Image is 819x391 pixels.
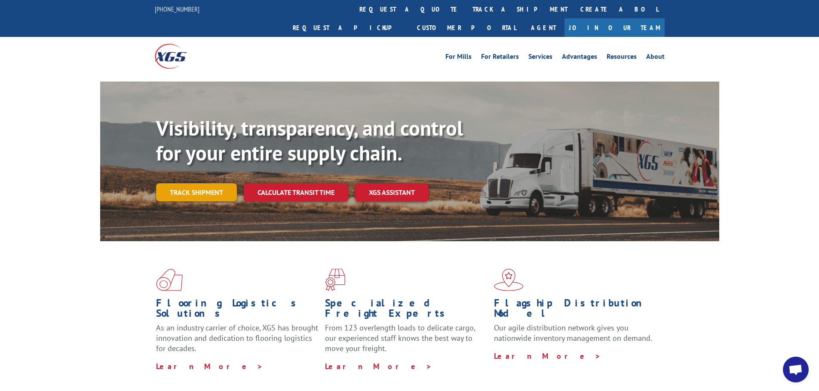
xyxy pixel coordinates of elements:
[156,361,263,371] a: Learn More >
[522,18,564,37] a: Agent
[156,269,183,291] img: xgs-icon-total-supply-chain-intelligence-red
[494,269,524,291] img: xgs-icon-flagship-distribution-model-red
[481,53,519,63] a: For Retailers
[156,183,237,201] a: Track shipment
[528,53,552,63] a: Services
[156,298,319,323] h1: Flooring Logistics Solutions
[494,298,656,323] h1: Flagship Distribution Model
[445,53,472,63] a: For Mills
[494,351,601,361] a: Learn More >
[325,298,488,323] h1: Specialized Freight Experts
[286,18,411,37] a: Request a pickup
[155,5,199,13] a: [PHONE_NUMBER]
[494,323,652,343] span: Our agile distribution network gives you nationwide inventory management on demand.
[325,361,432,371] a: Learn More >
[156,323,318,353] span: As an industry carrier of choice, XGS has brought innovation and dedication to flooring logistics...
[783,357,809,382] a: Open chat
[646,53,665,63] a: About
[564,18,665,37] a: Join Our Team
[607,53,637,63] a: Resources
[562,53,597,63] a: Advantages
[411,18,522,37] a: Customer Portal
[156,115,463,166] b: Visibility, transparency, and control for your entire supply chain.
[325,269,345,291] img: xgs-icon-focused-on-flooring-red
[244,183,348,202] a: Calculate transit time
[325,323,488,361] p: From 123 overlength loads to delicate cargo, our experienced staff knows the best way to move you...
[355,183,429,202] a: XGS ASSISTANT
